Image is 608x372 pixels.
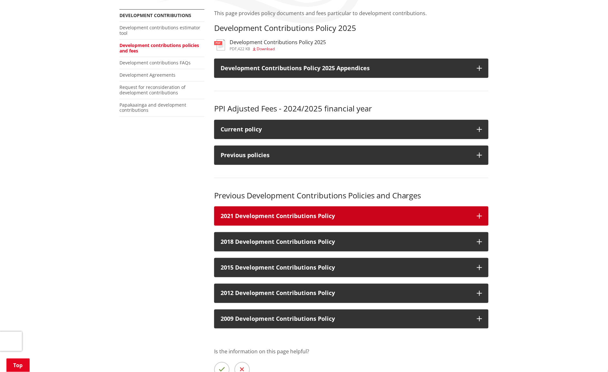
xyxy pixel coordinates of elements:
div: Current policy [221,126,470,133]
h3: 2015 Development Contributions Policy [221,264,470,271]
h3: Development Contributions Policy 2025 [230,39,326,45]
p: Is the information on this page helpful? [214,348,489,356]
h3: Development Contributions Policy 2025 Appendices [221,65,470,72]
div: , [230,47,326,51]
iframe: Messenger Launcher [578,345,602,368]
span: Download [257,46,275,52]
h3: Previous Development Contributions Policies and Charges [214,191,489,200]
button: Development Contributions Policy 2025 Appendices [214,59,489,78]
a: Development contributions estimator tool [119,24,200,36]
span: pdf [230,46,237,52]
a: Development contributions [119,12,191,18]
button: 2009 Development Contributions Policy [214,310,489,329]
h3: 2018 Development Contributions Policy [221,239,470,245]
a: Development Agreements [119,72,176,78]
button: 2012 Development Contributions Policy [214,284,489,303]
img: document-pdf.svg [214,39,225,51]
h3: 2021 Development Contributions Policy [221,213,470,219]
a: Development contributions policies and fees [119,42,199,54]
a: Development contributions FAQs [119,60,191,66]
h3: 2012 Development Contributions Policy [221,290,470,297]
a: Request for reconsideration of development contributions [119,84,185,96]
button: 2018 Development Contributions Policy [214,232,489,252]
button: 2015 Development Contributions Policy [214,258,489,277]
button: Previous policies [214,146,489,165]
h3: PPI Adjusted Fees - 2024/2025 financial year [214,104,489,113]
a: Top [6,358,30,372]
a: Development Contributions Policy 2025 pdf,422 KB Download [214,39,326,51]
button: 2021 Development Contributions Policy [214,206,489,226]
h3: Development Contributions Policy 2025 [214,24,489,33]
a: Papakaainga and development contributions [119,102,186,113]
p: This page provides policy documents and fees particular to development contributions. [214,9,489,17]
div: Previous policies [221,152,470,158]
button: Current policy [214,120,489,139]
span: 422 KB [238,46,250,52]
h3: 2009 Development Contributions Policy [221,316,470,322]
